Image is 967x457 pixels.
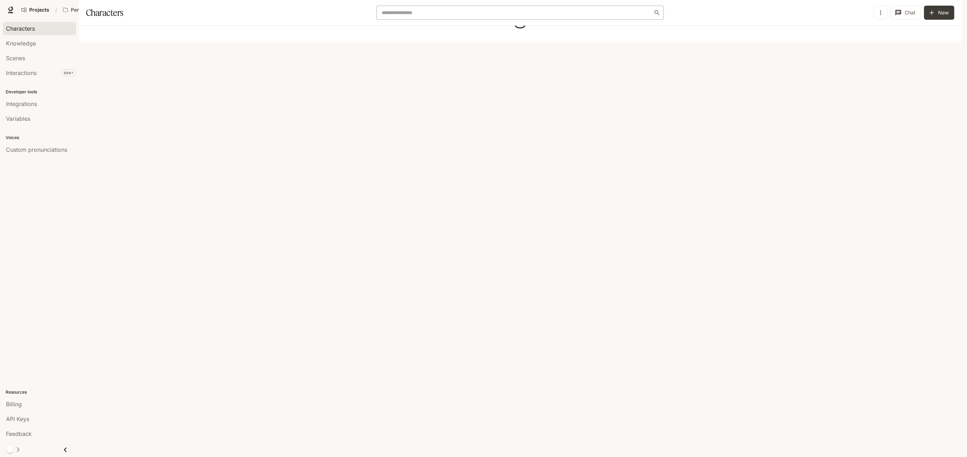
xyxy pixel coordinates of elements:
a: Go to projects [18,3,52,17]
div: / [52,6,60,14]
span: Projects [29,7,49,13]
button: New [924,6,954,20]
h1: Characters [86,6,123,20]
button: Open workspace menu [60,3,121,17]
button: Chat [891,6,921,20]
p: Pen Pals [Production] [71,7,110,13]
